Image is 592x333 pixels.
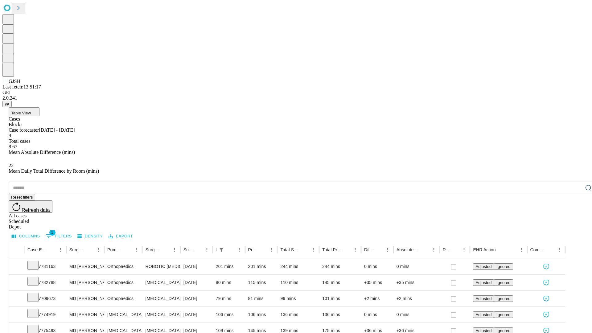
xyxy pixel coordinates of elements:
[280,259,316,274] div: 244 mins
[22,208,50,213] span: Refresh data
[145,291,177,306] div: [MEDICAL_DATA] WITH [MEDICAL_DATA] REPAIR
[496,245,505,254] button: Sort
[27,247,47,252] div: Case Epic Id
[267,245,276,254] button: Menu
[12,261,21,272] button: Expand
[27,307,63,323] div: 7774919
[530,247,546,252] div: Comments
[9,133,11,138] span: 9
[145,275,177,290] div: [MEDICAL_DATA] [MEDICAL_DATA]
[430,245,438,254] button: Menu
[248,307,274,323] div: 106 mins
[11,111,31,115] span: Table View
[9,79,20,84] span: GJSH
[2,84,41,89] span: Last fetch: 13:51:17
[309,245,318,254] button: Menu
[280,275,316,290] div: 110 mins
[248,275,274,290] div: 115 mins
[123,245,132,254] button: Sort
[107,275,139,290] div: Orthopaedics
[555,245,564,254] button: Menu
[107,232,134,241] button: Export
[69,291,101,306] div: MD [PERSON_NAME] [PERSON_NAME] Md
[494,311,513,318] button: Ignored
[132,245,141,254] button: Menu
[107,291,139,306] div: Orthopaedics
[546,245,555,254] button: Sort
[280,291,316,306] div: 99 mins
[364,247,374,252] div: Difference
[194,245,203,254] button: Sort
[27,291,63,306] div: 7709673
[27,259,63,274] div: 7781163
[183,291,210,306] div: [DATE]
[248,247,258,252] div: Predicted In Room Duration
[517,245,526,254] button: Menu
[69,275,101,290] div: MD [PERSON_NAME] [PERSON_NAME] Md
[107,259,139,274] div: Orthopaedics
[9,200,52,213] button: Refresh data
[9,144,17,149] span: 8.67
[473,263,494,270] button: Adjusted
[397,307,437,323] div: 0 mins
[9,168,99,174] span: Mean Daily Total Difference by Room (mins)
[460,245,468,254] button: Menu
[216,291,242,306] div: 79 mins
[496,312,510,317] span: Ignored
[397,275,437,290] div: +35 mins
[183,275,210,290] div: [DATE]
[216,275,242,290] div: 80 mins
[2,95,590,101] div: 2.0.241
[145,307,177,323] div: [MEDICAL_DATA]
[322,259,358,274] div: 244 mins
[496,296,510,301] span: Ignored
[280,247,300,252] div: Total Scheduled Duration
[49,229,55,236] span: 1
[494,279,513,286] button: Ignored
[364,291,390,306] div: +2 mins
[496,280,510,285] span: Ignored
[322,291,358,306] div: 101 mins
[39,127,75,133] span: [DATE] - [DATE]
[11,195,33,199] span: Reset filters
[217,245,226,254] button: Show filters
[364,307,390,323] div: 0 mins
[107,247,123,252] div: Primary Service
[258,245,267,254] button: Sort
[322,275,358,290] div: 145 mins
[145,247,161,252] div: Surgery Name
[322,307,358,323] div: 136 mins
[496,328,510,333] span: Ignored
[162,245,170,254] button: Sort
[364,275,390,290] div: +35 mins
[216,307,242,323] div: 106 mins
[145,259,177,274] div: ROBOTIC [MEDICAL_DATA] KNEE TOTAL
[10,232,42,241] button: Select columns
[351,245,360,254] button: Menu
[397,259,437,274] div: 0 mins
[300,245,309,254] button: Sort
[496,264,510,269] span: Ignored
[76,232,105,241] button: Density
[383,245,392,254] button: Menu
[235,245,244,254] button: Menu
[2,101,12,107] button: @
[342,245,351,254] button: Sort
[494,295,513,302] button: Ignored
[475,296,491,301] span: Adjusted
[421,245,430,254] button: Sort
[69,247,85,252] div: Surgeon Name
[473,295,494,302] button: Adjusted
[183,247,193,252] div: Surgery Date
[9,107,39,116] button: Table View
[2,90,590,95] div: GEI
[475,280,491,285] span: Adjusted
[364,259,390,274] div: 0 mins
[85,245,94,254] button: Sort
[107,307,139,323] div: [MEDICAL_DATA]
[475,312,491,317] span: Adjusted
[47,245,56,254] button: Sort
[12,294,21,304] button: Expand
[397,247,420,252] div: Absolute Difference
[443,247,451,252] div: Resolved in EHR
